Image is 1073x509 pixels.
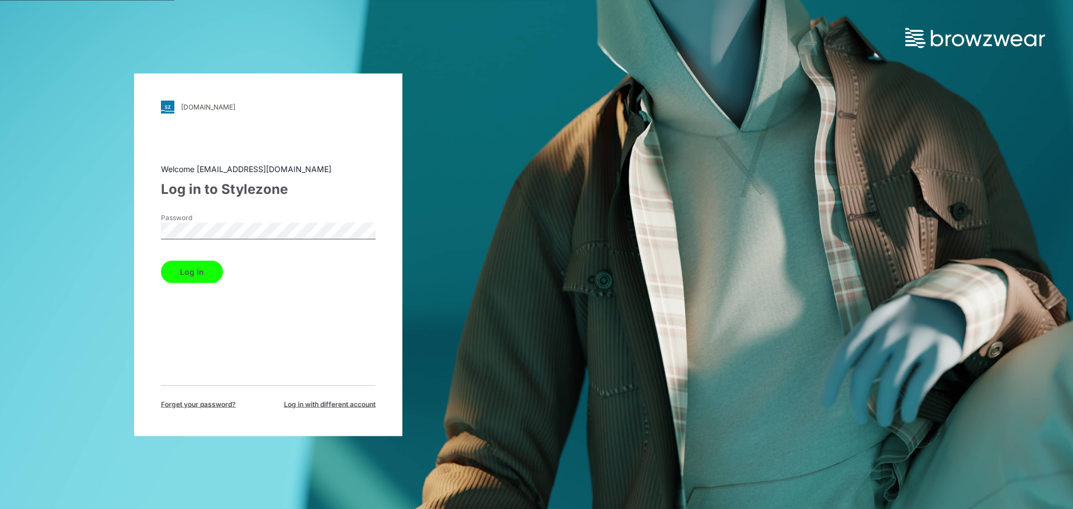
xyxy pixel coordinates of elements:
[161,212,239,222] label: Password
[181,103,235,111] div: [DOMAIN_NAME]
[161,100,174,113] img: svg+xml;base64,PHN2ZyB3aWR0aD0iMjgiIGhlaWdodD0iMjgiIHZpZXdCb3g9IjAgMCAyOCAyOCIgZmlsbD0ibm9uZSIgeG...
[161,163,376,174] div: Welcome [EMAIL_ADDRESS][DOMAIN_NAME]
[161,399,236,409] span: Forget your password?
[161,179,376,199] div: Log in to Stylezone
[161,260,223,283] button: Log in
[905,28,1045,48] img: browzwear-logo.73288ffb.svg
[161,100,376,113] a: [DOMAIN_NAME]
[284,399,376,409] span: Log in with different account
